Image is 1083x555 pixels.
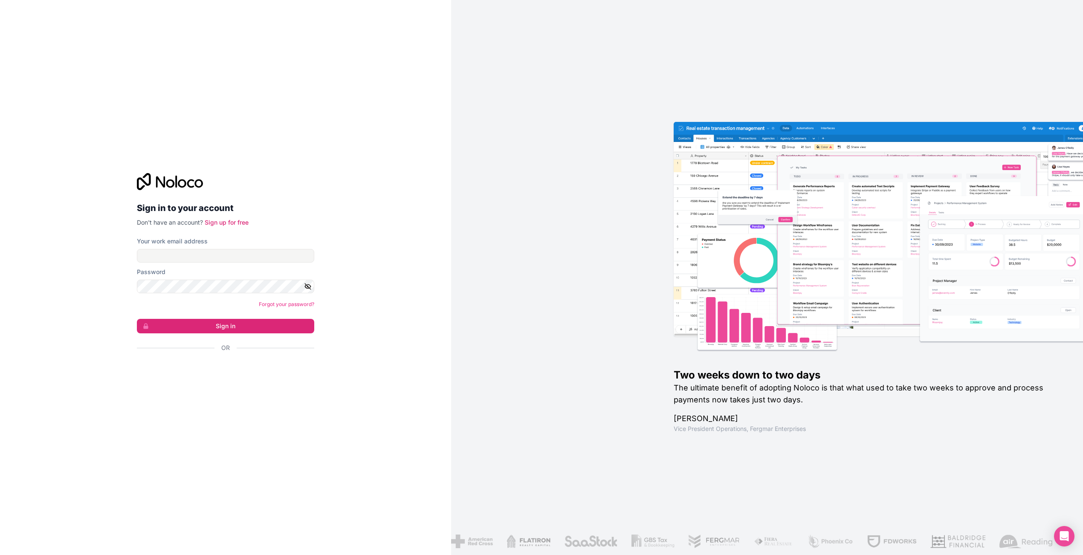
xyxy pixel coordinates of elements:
[930,535,986,548] img: /assets/baldridge-DxmPIwAm.png
[867,535,917,548] img: /assets/fdworks-Bi04fVtw.png
[221,344,230,352] span: Or
[507,535,551,548] img: /assets/flatiron-C8eUkumj.png
[674,413,1056,425] h1: [PERSON_NAME]
[564,535,618,548] img: /assets/saastock-C6Zbiodz.png
[631,535,675,548] img: /assets/gbstax-C-GtDUiK.png
[674,382,1056,406] h2: The ultimate benefit of adopting Noloco is that what used to take two weeks to approve and proces...
[137,200,314,216] h2: Sign in to your account
[137,268,165,276] label: Password
[688,535,740,548] img: /assets/fergmar-CudnrXN5.png
[137,280,314,293] input: Password
[205,219,249,226] a: Sign up for free
[807,535,853,548] img: /assets/phoenix-BREaitsQ.png
[1054,526,1074,546] div: Open Intercom Messenger
[137,319,314,333] button: Sign in
[137,219,203,226] span: Don't have an account?
[259,301,314,307] a: Forgot your password?
[674,368,1056,382] h1: Two weeks down to two days
[137,249,314,263] input: Email address
[451,535,492,548] img: /assets/american-red-cross-BAupjrZR.png
[674,425,1056,433] h1: Vice President Operations , Fergmar Enterprises
[137,237,208,246] label: Your work email address
[754,535,794,548] img: /assets/fiera-fwj2N5v4.png
[999,535,1053,548] img: /assets/airreading-FwAmRzSr.png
